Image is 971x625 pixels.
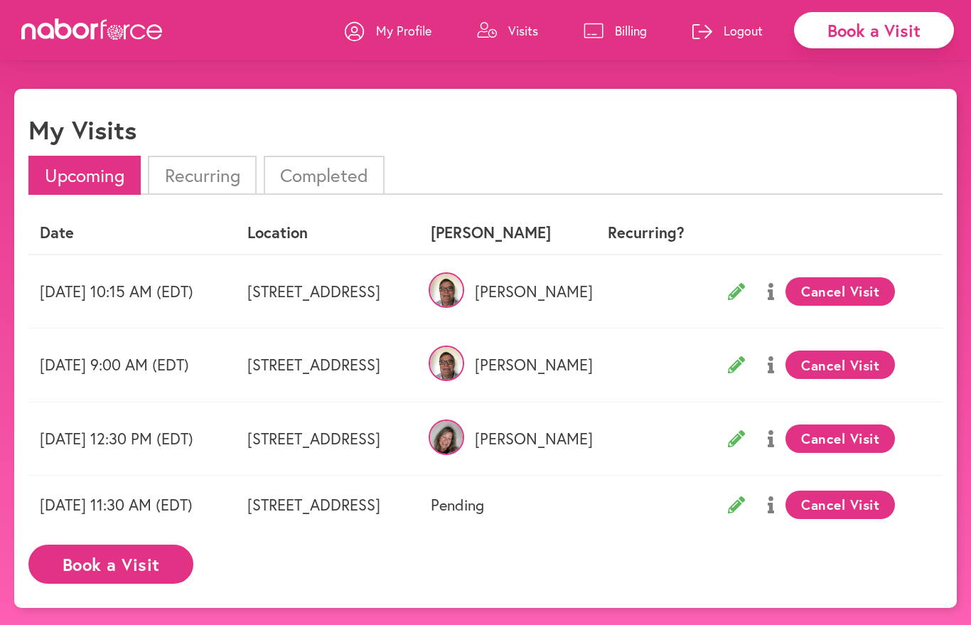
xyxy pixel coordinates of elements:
[419,475,588,534] td: Pending
[785,491,896,519] button: Cancel Visit
[28,212,236,254] th: Date
[431,356,576,374] p: [PERSON_NAME]
[236,328,419,402] td: [STREET_ADDRESS]
[477,9,538,52] a: Visits
[785,351,896,379] button: Cancel Visit
[236,255,419,328] td: [STREET_ADDRESS]
[28,475,236,534] td: [DATE] 11:30 AM (EDT)
[692,9,763,52] a: Logout
[236,475,419,534] td: [STREET_ADDRESS]
[508,22,538,39] p: Visits
[345,9,431,52] a: My Profile
[588,212,705,254] th: Recurring?
[376,22,431,39] p: My Profile
[429,272,464,308] img: yZBLi4RR56KMQDc6NARt
[236,402,419,475] td: [STREET_ADDRESS]
[28,156,141,195] li: Upcoming
[28,402,236,475] td: [DATE] 12:30 PM (EDT)
[419,212,588,254] th: [PERSON_NAME]
[28,255,236,328] td: [DATE] 10:15 AM (EDT)
[431,282,576,301] p: [PERSON_NAME]
[429,346,464,381] img: yZBLi4RR56KMQDc6NARt
[431,429,576,448] p: [PERSON_NAME]
[785,424,896,453] button: Cancel Visit
[584,9,647,52] a: Billing
[28,328,236,402] td: [DATE] 9:00 AM (EDT)
[28,555,193,569] a: Book a Visit
[785,277,896,306] button: Cancel Visit
[724,22,763,39] p: Logout
[28,545,193,584] button: Book a Visit
[794,12,954,48] div: Book a Visit
[148,156,256,195] li: Recurring
[236,212,419,254] th: Location
[429,420,464,455] img: 1ooEy53UTAq6SjZJgyF0
[264,156,385,195] li: Completed
[28,114,136,145] h1: My Visits
[615,22,647,39] p: Billing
